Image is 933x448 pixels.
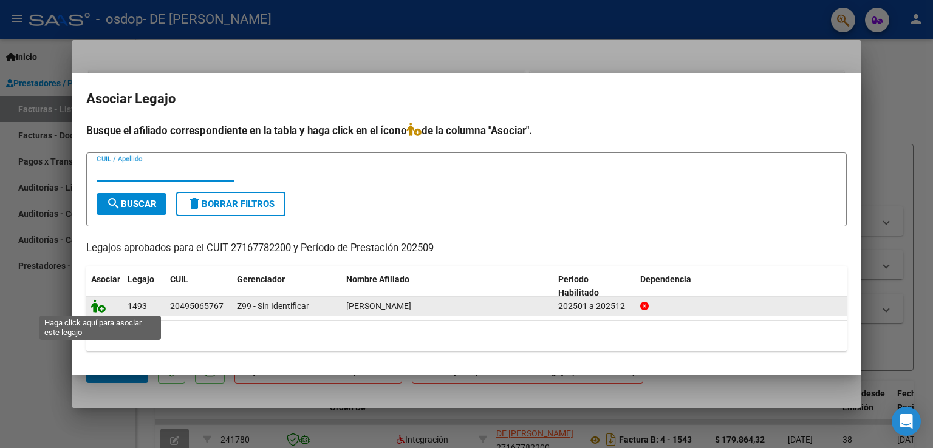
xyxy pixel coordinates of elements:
[237,274,285,284] span: Gerenciador
[86,123,847,138] h4: Busque el afiliado correspondiente en la tabla y haga click en el ícono de la columna "Asociar".
[106,199,157,209] span: Buscar
[86,241,847,256] p: Legajos aprobados para el CUIT 27167782200 y Período de Prestación 202509
[123,266,165,307] datatable-header-cell: Legajo
[170,274,188,284] span: CUIL
[553,266,635,307] datatable-header-cell: Periodo Habilitado
[91,274,120,284] span: Asociar
[635,266,847,307] datatable-header-cell: Dependencia
[128,274,154,284] span: Legajo
[165,266,232,307] datatable-header-cell: CUIL
[187,199,275,209] span: Borrar Filtros
[86,266,123,307] datatable-header-cell: Asociar
[346,301,411,311] span: BONATO JUAN BAUTISTA
[558,299,631,313] div: 202501 a 202512
[176,192,285,216] button: Borrar Filtros
[86,321,847,351] div: 1 registros
[640,274,691,284] span: Dependencia
[892,407,921,436] div: Open Intercom Messenger
[97,193,166,215] button: Buscar
[86,87,847,110] h2: Asociar Legajo
[128,301,147,311] span: 1493
[341,266,553,307] datatable-header-cell: Nombre Afiliado
[558,274,599,298] span: Periodo Habilitado
[346,274,409,284] span: Nombre Afiliado
[232,266,341,307] datatable-header-cell: Gerenciador
[187,196,202,211] mat-icon: delete
[237,301,309,311] span: Z99 - Sin Identificar
[170,299,224,313] div: 20495065767
[106,196,121,211] mat-icon: search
